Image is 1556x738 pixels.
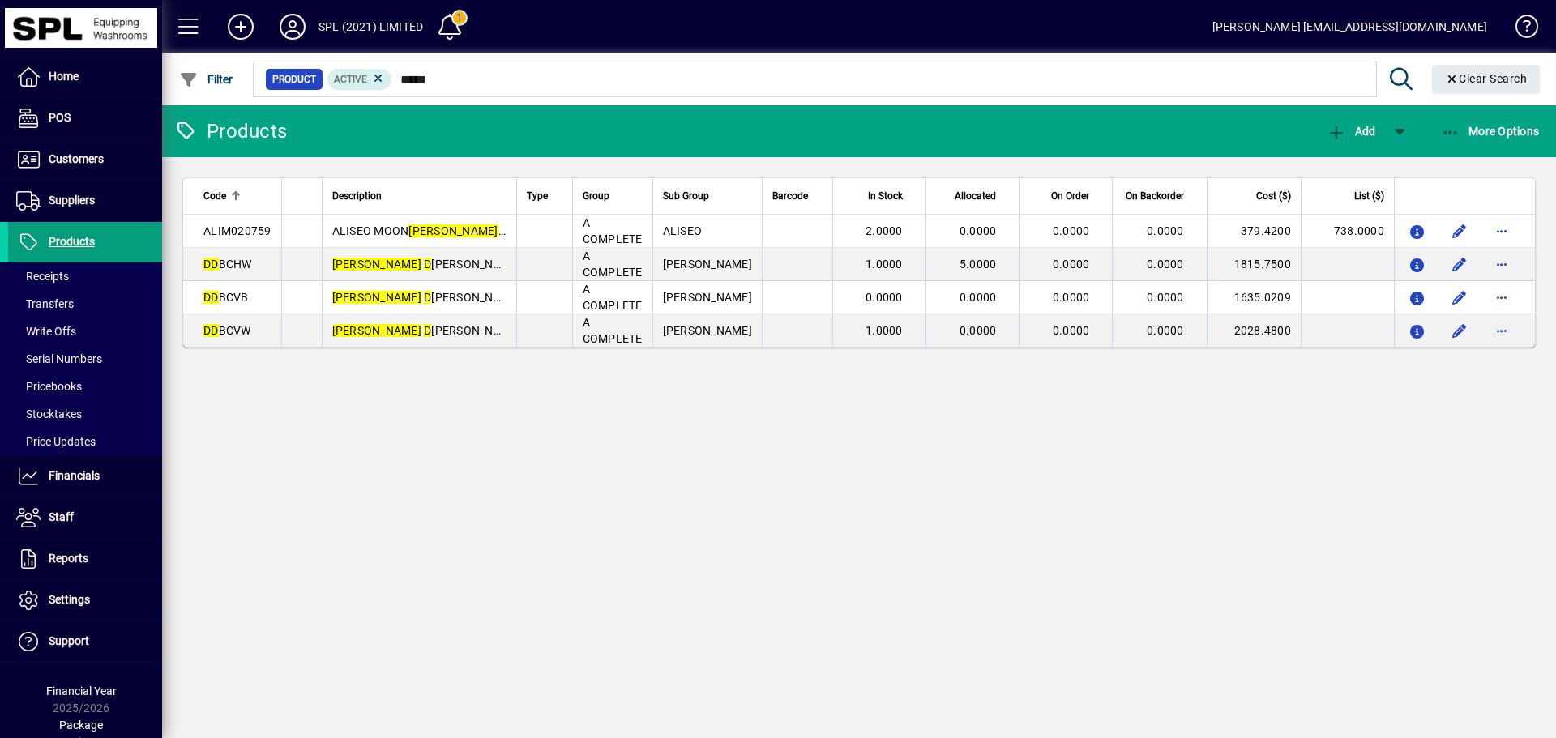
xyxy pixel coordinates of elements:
span: [PERSON_NAME] VERTICAL BABY CHANGE TABLE - BLACK [332,291,740,304]
a: Staff [8,497,162,538]
span: Sub Group [663,187,709,205]
span: Reports [49,552,88,565]
div: On Backorder [1122,187,1198,205]
div: On Order [1029,187,1104,205]
div: Products [174,118,287,144]
div: Description [332,187,507,205]
span: 0.0000 [1147,324,1184,337]
span: 2.0000 [866,224,903,237]
span: A COMPLETE [583,250,643,279]
span: Price Updates [16,435,96,448]
span: Settings [49,593,90,606]
span: 5.0000 [960,258,997,271]
span: In Stock [868,187,903,205]
button: Add [215,12,267,41]
button: Profile [267,12,318,41]
span: 0.0000 [1053,291,1090,304]
span: Package [59,719,103,732]
a: Receipts [8,262,162,290]
span: Stocktakes [16,407,82,420]
a: Customers [8,139,162,180]
span: BCHW [203,258,252,271]
span: Support [49,634,89,647]
span: A COMPLETE [583,283,643,312]
div: Allocated [936,187,1011,205]
button: More options [1489,284,1515,310]
div: Sub Group [663,187,752,205]
span: ALISEO [663,224,703,237]
span: [PERSON_NAME] HORIZONTAL BABY CHANGE TABLE - WHITE [332,258,756,271]
button: More options [1489,251,1515,277]
span: 0.0000 [1053,258,1090,271]
td: 379.4200 [1207,215,1301,248]
a: Serial Numbers [8,345,162,373]
a: Write Offs [8,318,162,345]
span: More Options [1441,125,1540,138]
span: On Backorder [1126,187,1184,205]
span: [PERSON_NAME] [663,258,752,271]
em: D [424,258,431,271]
span: Filter [179,73,233,86]
em: D [203,324,211,337]
button: More options [1489,318,1515,343]
span: Transfers [16,297,74,310]
em: [PERSON_NAME] [332,324,421,337]
span: Serial Numbers [16,352,102,365]
div: Type [527,187,562,205]
span: Code [203,187,226,205]
em: D [203,258,211,271]
em: D [424,324,431,337]
a: Suppliers [8,181,162,221]
span: 0.0000 [1053,324,1090,337]
div: [PERSON_NAME] [EMAIL_ADDRESS][DOMAIN_NAME] [1212,14,1487,40]
span: Pricebooks [16,380,82,393]
span: BCVB [203,291,249,304]
span: 1.0000 [866,324,903,337]
div: In Stock [843,187,917,205]
a: Reports [8,539,162,579]
a: Transfers [8,290,162,318]
span: Suppliers [49,194,95,207]
span: Group [583,187,609,205]
div: SPL (2021) LIMITED [318,14,423,40]
span: 0.0000 [960,324,997,337]
span: A COMPLETE [583,216,643,245]
span: [PERSON_NAME] VERTICAL BABY CHANGE TABLE - WHITE [332,324,738,337]
a: Settings [8,580,162,621]
span: Description [332,187,382,205]
td: 738.0000 [1301,215,1394,248]
span: List ($) [1354,187,1384,205]
a: Support [8,621,162,662]
span: Staff [49,510,74,523]
span: 0.0000 [866,291,903,304]
mat-chip: Activation Status: Active [327,69,392,90]
a: POS [8,98,162,139]
a: Home [8,57,162,97]
span: Active [334,74,367,85]
td: 1635.0209 [1207,281,1301,314]
span: [PERSON_NAME] [663,324,752,337]
span: Financial Year [46,685,117,697]
div: Barcode [772,187,823,205]
em: [PERSON_NAME] [332,258,421,271]
span: 1.0000 [866,258,903,271]
button: More Options [1437,117,1544,146]
span: Clear Search [1445,72,1528,85]
span: 0.0000 [1053,224,1090,237]
button: Edit [1447,218,1473,244]
td: 2028.4800 [1207,314,1301,347]
span: Allocated [955,187,996,205]
span: ALIM020759 [203,224,271,237]
em: [PERSON_NAME] [408,224,498,237]
span: 0.0000 [1147,258,1184,271]
span: Cost ($) [1256,187,1291,205]
a: Knowledge Base [1503,3,1536,56]
span: [PERSON_NAME] [663,291,752,304]
button: Clear [1432,65,1541,94]
em: D [211,258,218,271]
span: Barcode [772,187,808,205]
span: Products [49,235,95,248]
button: Add [1323,117,1379,146]
span: Receipts [16,270,69,283]
em: [PERSON_NAME] [332,291,421,304]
